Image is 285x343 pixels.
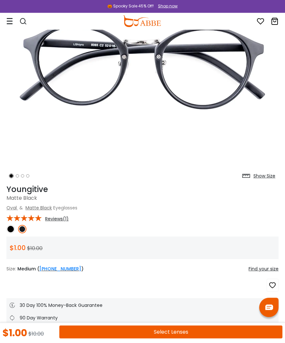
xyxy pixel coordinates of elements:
a: [PHONE_NUMBER] [39,266,81,272]
div: 30 Day 100% Money-Back Guarantee [10,301,275,309]
span: $10.00 [27,245,43,252]
div: Shop now [158,3,178,9]
img: abbeglasses.com [123,15,161,27]
span: Reviews(1) [45,216,69,222]
span: Size: [6,266,16,272]
span: Medium ( ) [17,266,84,272]
span: Matte Black [6,194,37,202]
span: Eyeglasses [53,205,77,211]
div: $1.00 [3,328,27,338]
a: Matte Black [25,205,52,211]
span: & [18,205,24,211]
img: chat [265,305,273,310]
a: Oval [6,205,17,211]
span: $1.00 [10,243,26,252]
div: Show Size [253,173,275,179]
a: Shop now [155,3,178,9]
button: Select Lenses [59,326,282,338]
div: $10.00 [28,328,44,338]
div: Find your size [249,266,279,272]
div: 🎃 Spooky Sale 45% Off! [107,3,154,9]
h1: Youngitive [6,185,279,194]
div: 90 Day Warranty [10,314,275,322]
